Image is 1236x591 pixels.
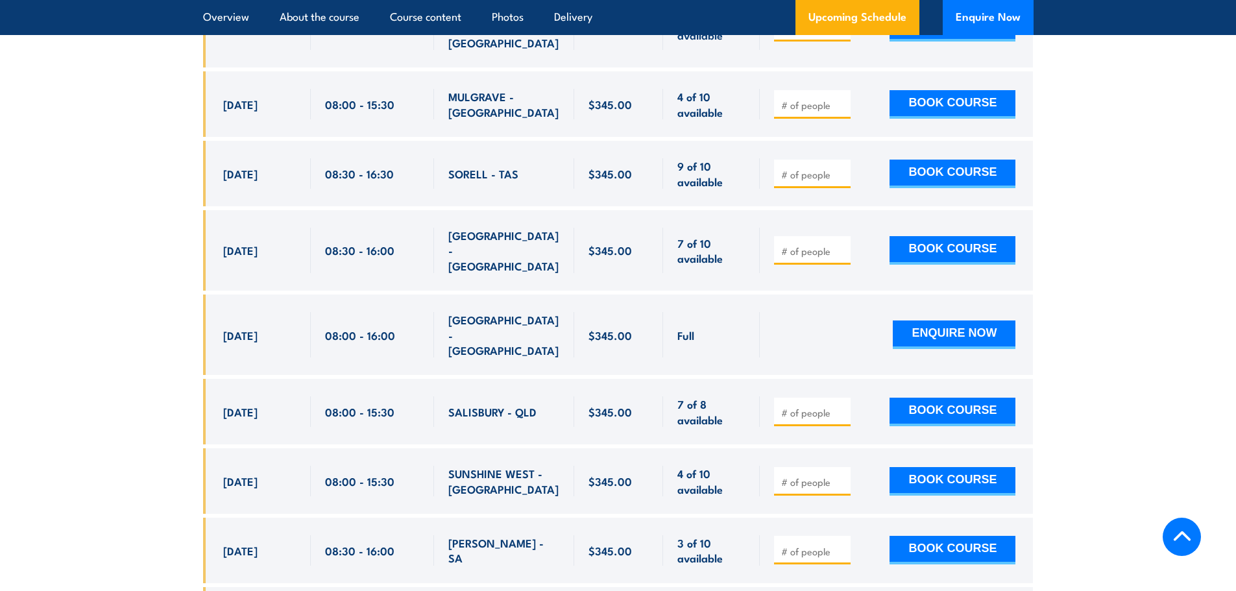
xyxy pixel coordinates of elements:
[223,166,258,181] span: [DATE]
[781,245,846,258] input: # of people
[781,168,846,181] input: # of people
[325,243,394,258] span: 08:30 - 16:00
[448,166,518,181] span: SORELL - TAS
[890,467,1015,496] button: BOOK COURSE
[890,536,1015,564] button: BOOK COURSE
[677,12,745,43] span: 9 of 9 available
[677,158,745,189] span: 9 of 10 available
[677,535,745,566] span: 3 of 10 available
[325,97,394,112] span: 08:00 - 15:30
[448,228,560,273] span: [GEOGRAPHIC_DATA] - [GEOGRAPHIC_DATA]
[223,474,258,488] span: [DATE]
[325,166,394,181] span: 08:30 - 16:30
[588,404,632,419] span: $345.00
[677,89,745,119] span: 4 of 10 available
[890,236,1015,265] button: BOOK COURSE
[588,474,632,488] span: $345.00
[588,166,632,181] span: $345.00
[448,404,537,419] span: SALISBURY - QLD
[325,328,395,343] span: 08:00 - 16:00
[448,5,560,50] span: [GEOGRAPHIC_DATA] - [GEOGRAPHIC_DATA]
[677,396,745,427] span: 7 of 8 available
[781,545,846,558] input: # of people
[223,97,258,112] span: [DATE]
[325,404,394,419] span: 08:00 - 15:30
[677,235,745,266] span: 7 of 10 available
[893,320,1015,349] button: ENQUIRE NOW
[223,404,258,419] span: [DATE]
[325,474,394,488] span: 08:00 - 15:30
[781,406,846,419] input: # of people
[781,99,846,112] input: # of people
[890,398,1015,426] button: BOOK COURSE
[448,312,560,357] span: [GEOGRAPHIC_DATA] - [GEOGRAPHIC_DATA]
[677,328,694,343] span: Full
[588,243,632,258] span: $345.00
[448,466,560,496] span: SUNSHINE WEST - [GEOGRAPHIC_DATA]
[223,328,258,343] span: [DATE]
[325,543,394,558] span: 08:30 - 16:00
[677,466,745,496] span: 4 of 10 available
[890,160,1015,188] button: BOOK COURSE
[588,328,632,343] span: $345.00
[588,543,632,558] span: $345.00
[588,97,632,112] span: $345.00
[448,535,560,566] span: [PERSON_NAME] - SA
[890,90,1015,119] button: BOOK COURSE
[223,543,258,558] span: [DATE]
[223,243,258,258] span: [DATE]
[448,89,560,119] span: MULGRAVE - [GEOGRAPHIC_DATA]
[781,476,846,488] input: # of people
